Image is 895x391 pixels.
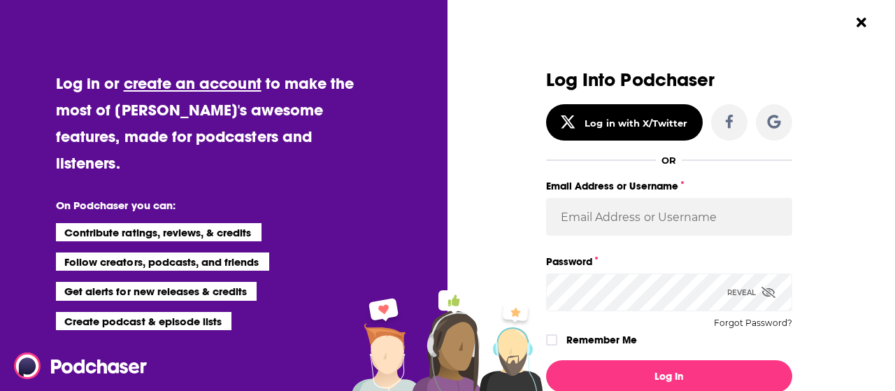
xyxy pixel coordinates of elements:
[546,104,703,141] button: Log in with X/Twitter
[56,282,257,300] li: Get alerts for new releases & credits
[14,353,148,379] img: Podchaser - Follow, Share and Rate Podcasts
[14,353,137,379] a: Podchaser - Follow, Share and Rate Podcasts
[714,318,792,328] button: Forgot Password?
[546,70,792,90] h3: Log Into Podchaser
[546,177,792,195] label: Email Address or Username
[661,155,676,166] div: OR
[585,118,687,129] div: Log in with X/Twitter
[546,253,792,271] label: Password
[56,223,262,241] li: Contribute ratings, reviews, & credits
[124,73,262,93] a: create an account
[56,199,336,212] li: On Podchaser you can:
[727,273,775,311] div: Reveal
[546,198,792,236] input: Email Address or Username
[566,331,637,349] label: Remember Me
[56,253,269,271] li: Follow creators, podcasts, and friends
[848,9,875,36] button: Close Button
[56,312,231,330] li: Create podcast & episode lists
